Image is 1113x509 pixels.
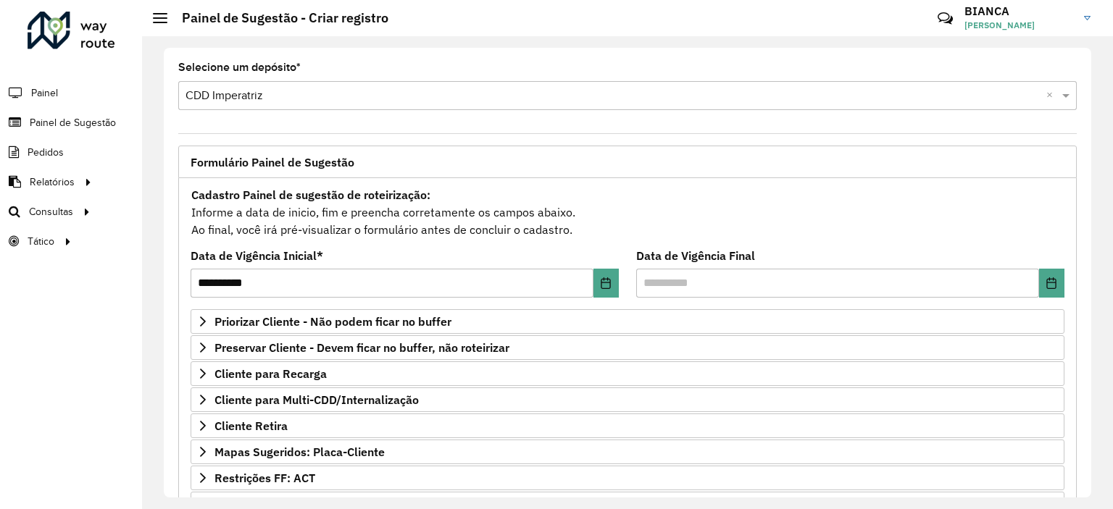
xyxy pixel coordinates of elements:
button: Choose Date [593,269,619,298]
a: Cliente para Multi-CDD/Internalização [191,387,1064,412]
span: Relatórios [30,174,75,190]
span: Restrições FF: ACT [214,472,315,484]
div: Informe a data de inicio, fim e preencha corretamente os campos abaixo. Ao final, você irá pré-vi... [191,185,1064,239]
span: Cliente para Recarga [214,368,327,379]
a: Cliente Retira [191,413,1064,438]
span: Tático [28,234,54,249]
label: Data de Vigência Final [636,247,755,264]
span: Painel de Sugestão [30,115,116,130]
span: Cliente para Multi-CDD/Internalização [214,394,419,405]
h2: Painel de Sugestão - Criar registro [167,10,388,26]
span: Clear all [1046,87,1059,104]
span: Consultas [29,204,73,219]
label: Data de Vigência Inicial [191,247,323,264]
span: Pedidos [28,145,64,160]
button: Choose Date [1039,269,1064,298]
a: Mapas Sugeridos: Placa-Cliente [191,439,1064,464]
span: [PERSON_NAME] [964,19,1073,32]
span: Formulário Painel de Sugestão [191,156,354,168]
a: Preservar Cliente - Devem ficar no buffer, não roteirizar [191,335,1064,360]
span: Priorizar Cliente - Não podem ficar no buffer [214,316,451,327]
a: Cliente para Recarga [191,361,1064,386]
span: Cliente Retira [214,420,288,432]
a: Restrições FF: ACT [191,466,1064,490]
h3: BIANCA [964,4,1073,18]
a: Priorizar Cliente - Não podem ficar no buffer [191,309,1064,334]
label: Selecione um depósito [178,59,301,76]
a: Contato Rápido [930,3,961,34]
span: Preservar Cliente - Devem ficar no buffer, não roteirizar [214,342,509,353]
span: Painel [31,85,58,101]
span: Mapas Sugeridos: Placa-Cliente [214,446,385,458]
strong: Cadastro Painel de sugestão de roteirização: [191,188,430,202]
